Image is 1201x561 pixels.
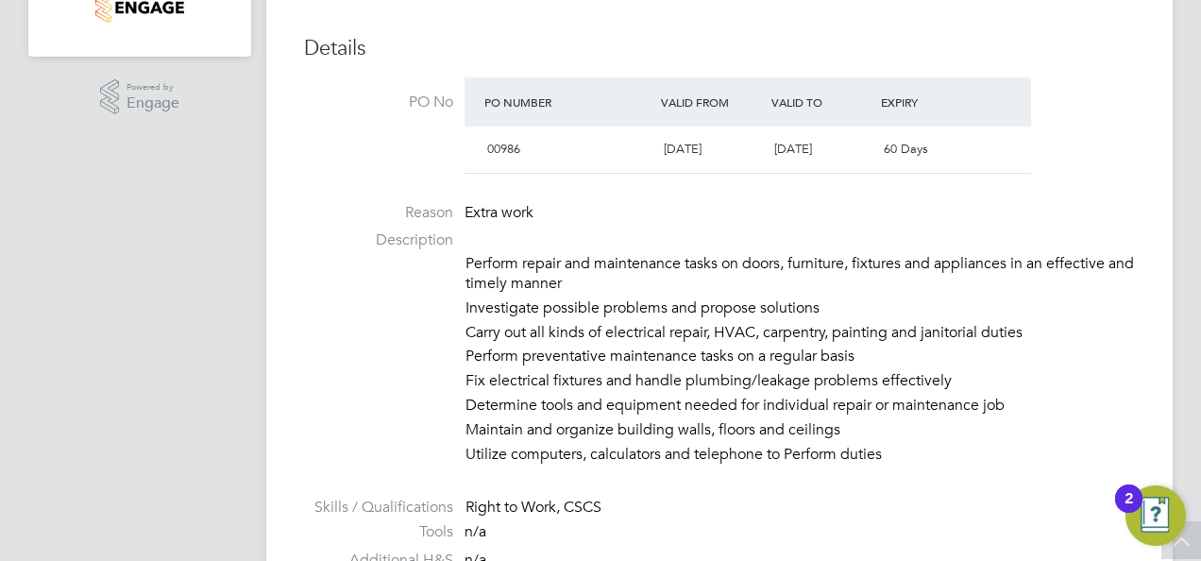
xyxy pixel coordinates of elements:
button: Open Resource Center, 2 new notifications [1125,485,1186,546]
li: Investigate possible problems and propose solutions [465,298,1135,323]
div: Right to Work, CSCS [465,498,1135,518]
div: PO Number [480,85,656,119]
span: [DATE] [664,141,702,157]
span: 00986 [487,141,520,157]
li: Carry out all kinds of electrical repair, HVAC, carpentry, painting and janitorial duties [465,323,1135,348]
label: Tools [304,522,453,542]
span: Engage [127,95,179,111]
label: Reason [304,203,453,223]
h3: Details [304,35,1135,62]
li: Perform preventative maintenance tasks on a regular basis [465,347,1135,371]
a: Powered byEngage [100,79,180,115]
li: Fix electrical fixtures and handle plumbing/leakage problems effectively [465,371,1135,396]
div: Valid From [656,85,767,119]
span: [DATE] [774,141,812,157]
li: Determine tools and equipment needed for individual repair or maintenance job [465,396,1135,420]
li: Perform repair and maintenance tasks on doors, furniture, fixtures and appliances in an effective... [465,254,1135,298]
li: Maintain and organize building walls, floors and ceilings [465,420,1135,445]
div: Expiry [876,85,987,119]
label: Skills / Qualifications [304,498,453,518]
span: n/a [465,522,486,541]
div: 2 [1125,499,1133,523]
li: Utilize computers, calculators and telephone to Perform duties [465,445,1135,469]
label: PO No [304,93,453,112]
span: Powered by [127,79,179,95]
div: Valid To [767,85,877,119]
span: Extra work [465,203,533,222]
label: Description [304,230,453,250]
span: 60 Days [884,141,928,157]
